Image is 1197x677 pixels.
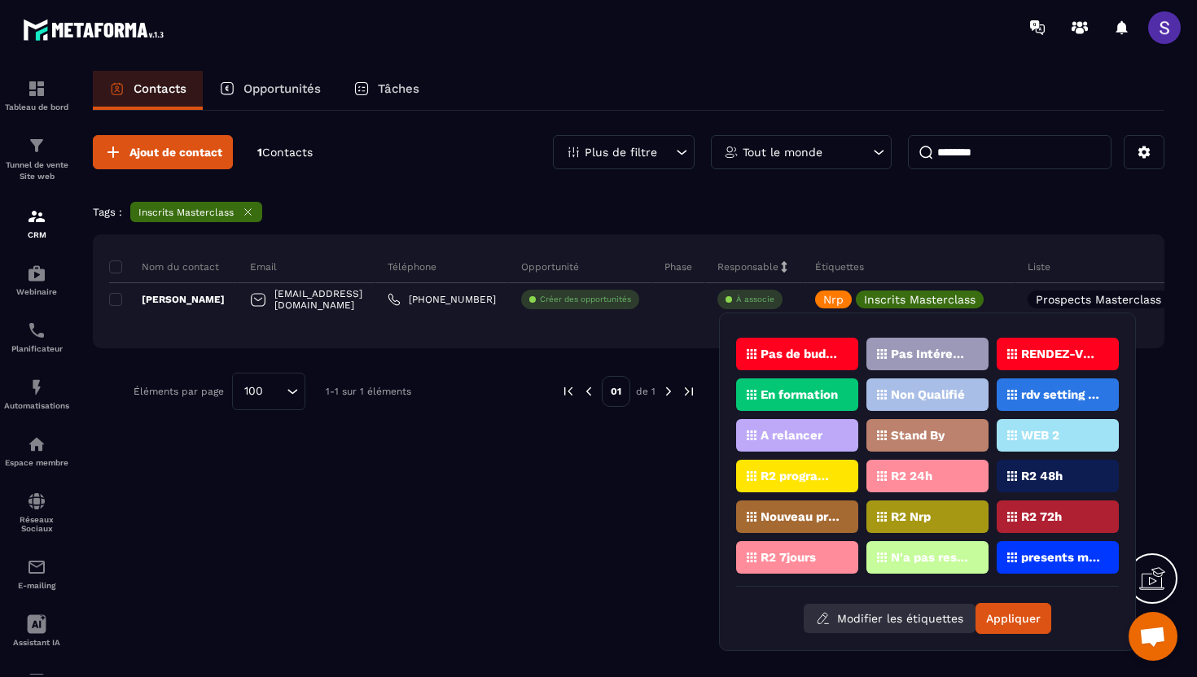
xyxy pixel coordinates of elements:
span: Contacts [262,146,313,159]
p: CRM [4,230,69,239]
p: R2 Nrp [891,511,931,522]
a: Assistant IA [4,602,69,659]
a: Tâches [337,71,436,110]
p: Contacts [134,81,186,96]
img: automations [27,264,46,283]
button: Appliquer [976,603,1051,634]
p: R2 48h [1021,470,1063,482]
p: A relancer [761,430,822,441]
img: formation [27,136,46,155]
img: prev [581,384,596,399]
span: 100 [239,382,269,400]
p: [PERSON_NAME] [109,293,225,306]
p: Réseaux Sociaux [4,515,69,533]
div: Ouvrir le chat [1129,612,1177,661]
p: RENDEZ-VOUS PROGRAMMé V1 (ZenSpeak à vie) [1021,348,1100,360]
p: À associe [736,294,774,305]
p: Automatisations [4,401,69,410]
p: Nom du contact [109,260,219,273]
a: formationformationTunnel de vente Site web [4,124,69,194]
img: automations [27,435,46,454]
a: formationformationCRM [4,194,69,251]
p: R2 programmé [761,470,840,482]
a: automationsautomationsEspace membre [4,422,69,479]
p: Pas de budget [761,348,840,360]
p: rdv setting posé [1021,389,1100,400]
p: Opportunité [521,260,579,273]
p: Créer des opportunités [540,294,631,305]
p: R2 24h [891,470,932,482]
img: automations [27,378,46,397]
p: Plus de filtre [585,146,657,158]
button: Modifier les étiquettes [804,604,976,633]
p: Tout le monde [743,146,822,158]
img: social-network [27,491,46,511]
img: prev [561,384,576,399]
p: Inscrits Masterclass [138,207,234,218]
p: Tableau de bord [4,103,69,111]
a: Contacts [93,71,203,110]
img: formation [27,207,46,226]
p: Responsable [717,260,778,273]
p: Éléments par page [134,386,224,397]
p: Nouveau prospect [761,511,840,522]
a: [PHONE_NUMBER] [388,293,496,306]
a: automationsautomationsWebinaire [4,251,69,308]
p: Opportunités [243,81,321,96]
p: Prospects Masterclass [1036,294,1161,305]
a: social-networksocial-networkRéseaux Sociaux [4,479,69,545]
p: 1-1 sur 1 éléments [326,386,411,397]
p: Pas Intéressé [891,348,970,360]
img: logo [23,15,169,45]
p: Planificateur [4,344,69,353]
p: Phase [664,260,692,273]
p: Tunnel de vente Site web [4,159,69,182]
div: Search for option [232,373,305,410]
p: E-mailing [4,581,69,590]
img: next [661,384,676,399]
p: de 1 [636,385,655,398]
p: N'a pas reservé Rdv Zenspeak [891,552,970,563]
p: Tags : [93,206,122,218]
p: Étiquettes [815,260,864,273]
p: Email [250,260,277,273]
button: Ajout de contact [93,135,233,169]
img: scheduler [27,321,46,340]
p: Non Qualifié [891,389,965,400]
p: R2 7jours [761,552,816,563]
a: schedulerschedulerPlanificateur [4,308,69,365]
p: 01 [602,376,630,407]
p: WEB 2 [1021,430,1059,441]
a: emailemailE-mailing [4,545,69,602]
p: 1 [257,145,313,160]
img: formation [27,79,46,98]
p: Webinaire [4,287,69,296]
img: next [682,384,696,399]
a: Opportunités [203,71,337,110]
p: R2 72h [1021,511,1062,522]
p: Liste [1028,260,1050,273]
input: Search for option [269,382,283,400]
p: En formation [761,389,838,400]
p: Inscrits Masterclass [864,294,976,305]
p: Tâches [378,81,419,96]
p: Téléphone [388,260,436,273]
p: Nrp [823,294,844,305]
p: Espace membre [4,458,69,467]
p: presents masterclass [1021,552,1100,563]
img: email [27,557,46,577]
p: Assistant IA [4,638,69,647]
a: automationsautomationsAutomatisations [4,365,69,422]
span: Ajout de contact [129,144,222,160]
p: Stand By [891,430,945,441]
a: formationformationTableau de bord [4,67,69,124]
